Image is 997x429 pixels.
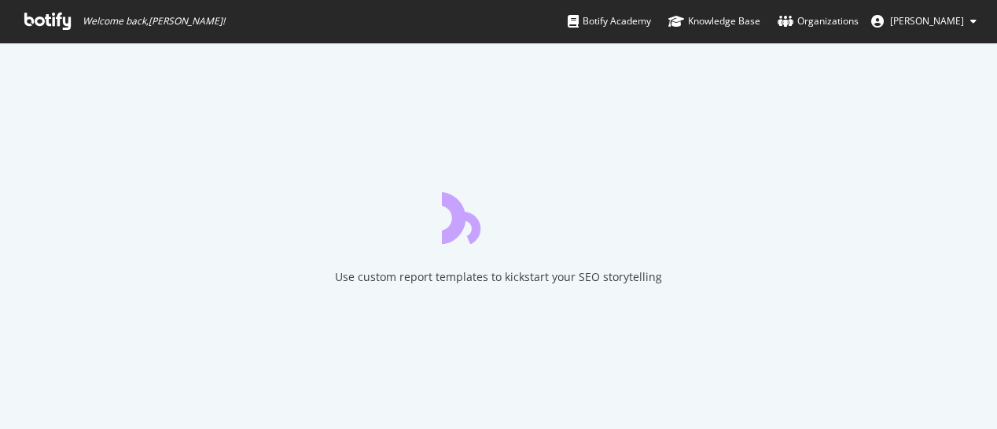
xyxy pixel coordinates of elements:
span: Welcome back, [PERSON_NAME] ! [83,15,225,28]
div: Use custom report templates to kickstart your SEO storytelling [335,269,662,285]
button: [PERSON_NAME] [859,9,989,34]
div: animation [442,187,555,244]
span: Rachel Black [890,14,964,28]
div: Botify Academy [568,13,651,29]
div: Organizations [778,13,859,29]
div: Knowledge Base [668,13,760,29]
